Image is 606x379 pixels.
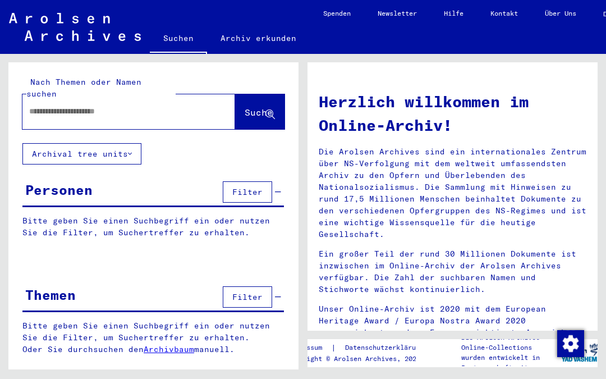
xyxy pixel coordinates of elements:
[25,285,76,305] div: Themen
[207,25,310,52] a: Archiv erkunden
[557,330,584,357] img: Zustimmung ändern
[22,215,284,239] p: Bitte geben Sie einen Suchbegriff ein oder nutzen Sie die Filter, um Suchertreffer zu erhalten.
[245,107,273,118] span: Suche
[26,77,141,99] mat-label: Nach Themen oder Namen suchen
[9,13,141,41] img: Arolsen_neg.svg
[461,332,561,353] p: Die Arolsen Archives Online-Collections
[319,90,586,137] h1: Herzlich willkommen im Online-Archiv!
[223,286,272,308] button: Filter
[22,143,141,165] button: Archival tree units
[461,353,561,373] p: wurden entwickelt in Partnerschaft mit
[232,292,263,302] span: Filter
[232,187,263,197] span: Filter
[319,146,586,240] p: Die Arolsen Archives sind ein internationales Zentrum über NS-Verfolgung mit dem weltweit umfasse...
[150,25,207,54] a: Suchen
[25,180,93,200] div: Personen
[223,181,272,203] button: Filter
[287,354,437,364] p: Copyright © Arolsen Archives, 2021
[22,320,284,355] p: Bitte geben Sie einen Suchbegriff ein oder nutzen Sie die Filter, um Suchertreffer zu erhalten. O...
[319,303,586,350] p: Unser Online-Archiv ist 2020 mit dem European Heritage Award / Europa Nostra Award 2020 ausgezeic...
[235,94,284,129] button: Suche
[287,342,331,354] a: Impressum
[557,330,584,357] div: Zustimmung ändern
[336,342,437,354] a: Datenschutzerklärung
[319,248,586,295] p: Ein großer Teil der rund 30 Millionen Dokumente ist inzwischen im Online-Archiv der Arolsen Archi...
[287,342,437,354] div: |
[144,344,194,354] a: Archivbaum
